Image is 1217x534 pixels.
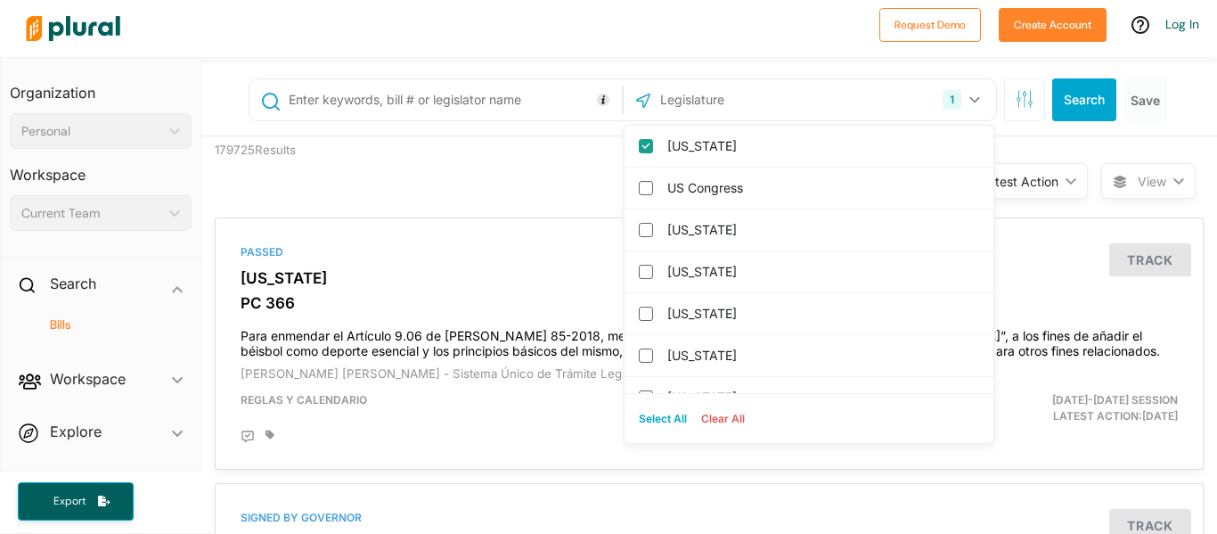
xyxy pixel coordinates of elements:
[1123,78,1167,121] button: Save
[241,430,255,444] div: Add Position Statement
[1109,243,1191,276] button: Track
[870,392,1191,424] div: Latest Action: [DATE]
[1016,90,1033,105] span: Search Filters
[241,393,367,407] span: Reglas y Calendario
[287,83,617,117] input: Enter keywords, bill # or legislator name
[1138,172,1166,191] span: View
[241,366,659,381] span: [PERSON_NAME] [PERSON_NAME] - Sistema Único de Trámite Legislativo
[201,136,455,204] div: 179725 Results
[667,384,976,411] label: [US_STATE]
[667,342,976,369] label: [US_STATE]
[694,406,752,432] button: Clear All
[935,83,992,117] button: 1
[667,217,976,243] label: [US_STATE]
[879,14,981,33] a: Request Demo
[50,274,96,293] h2: Search
[241,320,1178,359] h4: Para enmendar el Artículo 9.06 de [PERSON_NAME] 85-2018, mejor conocida como la “Ley de Reforma E...
[18,482,134,521] button: Export
[981,172,1058,191] div: Latest Action
[241,244,1178,260] div: Passed
[241,510,1178,526] div: Signed by Governor
[667,133,976,160] label: [US_STATE]
[41,494,98,509] span: Export
[632,406,694,432] button: Select All
[21,204,162,223] div: Current Team
[241,269,1178,287] h3: [US_STATE]
[241,294,1178,312] h3: PC 366
[658,83,849,117] input: Legislature
[21,122,162,141] div: Personal
[667,300,976,327] label: [US_STATE]
[667,175,976,201] label: US Congress
[999,8,1107,42] button: Create Account
[265,430,274,440] div: Add tags
[999,14,1107,33] a: Create Account
[28,316,183,333] a: Bills
[595,92,611,108] div: Tooltip anchor
[879,8,981,42] button: Request Demo
[10,67,192,106] h3: Organization
[1052,78,1116,121] button: Search
[667,259,976,285] label: [US_STATE]
[1165,16,1199,32] a: Log In
[1052,393,1178,407] span: [DATE]-[DATE] Session
[10,149,192,188] h3: Workspace
[943,90,961,110] div: 1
